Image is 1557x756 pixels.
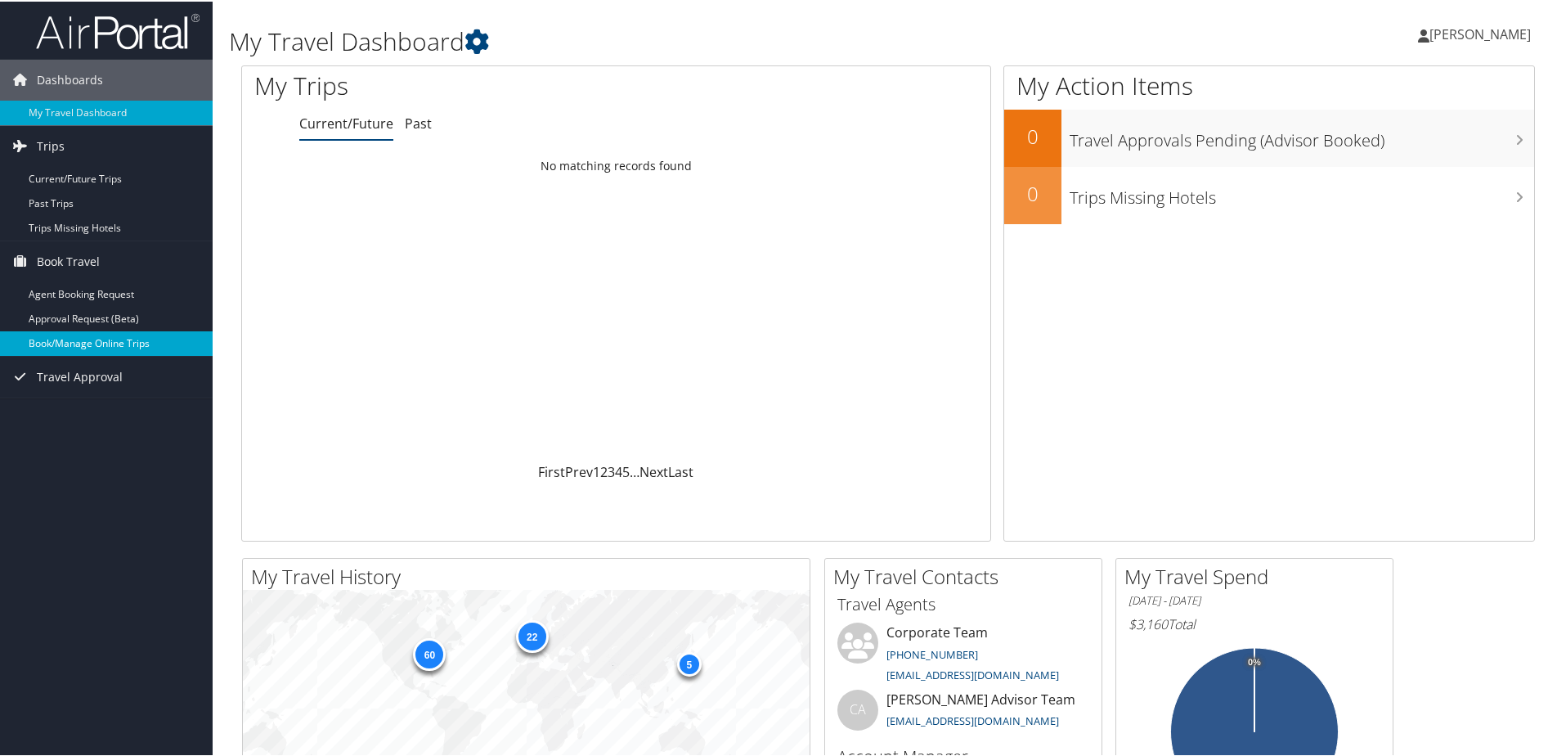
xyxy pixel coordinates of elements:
div: CA [837,688,878,729]
h3: Travel Agents [837,592,1089,614]
a: [EMAIL_ADDRESS][DOMAIN_NAME] [886,666,1059,681]
a: [EMAIL_ADDRESS][DOMAIN_NAME] [886,712,1059,727]
a: Last [668,461,693,479]
h1: My Trips [254,67,666,101]
h2: My Travel Spend [1124,561,1393,589]
div: 22 [515,619,548,651]
a: 2 [600,461,608,479]
div: 5 [676,650,701,675]
h2: 0 [1004,121,1061,149]
a: First [538,461,565,479]
h2: My Travel Contacts [833,561,1102,589]
h6: [DATE] - [DATE] [1128,592,1380,607]
a: 5 [622,461,630,479]
h3: Travel Approvals Pending (Advisor Booked) [1070,119,1534,151]
h2: My Travel History [251,561,810,589]
h6: Total [1128,614,1380,632]
a: 0Trips Missing Hotels [1004,165,1534,223]
td: No matching records found [242,150,990,179]
a: 1 [593,461,600,479]
span: Book Travel [37,240,100,281]
h1: My Travel Dashboard [229,23,1108,57]
li: [PERSON_NAME] Advisor Team [829,688,1097,741]
a: Past [405,113,432,131]
a: Next [639,461,668,479]
a: Current/Future [299,113,393,131]
span: [PERSON_NAME] [1429,24,1531,42]
a: [PHONE_NUMBER] [886,646,978,660]
h1: My Action Items [1004,67,1534,101]
span: Travel Approval [37,355,123,396]
span: $3,160 [1128,614,1168,632]
img: airportal-logo.png [36,11,200,49]
span: … [630,461,639,479]
h3: Trips Missing Hotels [1070,177,1534,208]
a: 3 [608,461,615,479]
span: Dashboards [37,58,103,99]
span: Trips [37,124,65,165]
a: 4 [615,461,622,479]
tspan: 0% [1248,656,1261,666]
a: 0Travel Approvals Pending (Advisor Booked) [1004,108,1534,165]
li: Corporate Team [829,621,1097,688]
a: [PERSON_NAME] [1418,8,1547,57]
div: 60 [413,636,446,668]
a: Prev [565,461,593,479]
h2: 0 [1004,178,1061,206]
